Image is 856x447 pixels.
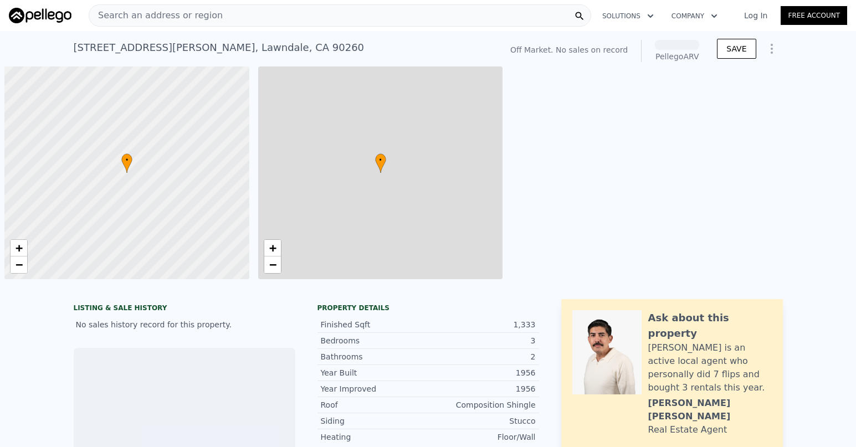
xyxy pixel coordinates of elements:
[321,351,428,362] div: Bathrooms
[731,10,781,21] a: Log In
[428,431,536,443] div: Floor/Wall
[74,304,295,315] div: LISTING & SALE HISTORY
[11,240,27,256] a: Zoom in
[655,51,699,62] div: Pellego ARV
[89,9,223,22] span: Search an address or region
[428,351,536,362] div: 2
[321,431,428,443] div: Heating
[16,241,23,255] span: +
[428,415,536,427] div: Stucco
[593,6,663,26] button: Solutions
[16,258,23,271] span: −
[264,256,281,273] a: Zoom out
[663,6,726,26] button: Company
[648,341,772,394] div: [PERSON_NAME] is an active local agent who personally did 7 flips and bought 3 rentals this year.
[761,38,783,60] button: Show Options
[428,367,536,378] div: 1956
[321,367,428,378] div: Year Built
[717,39,756,59] button: SAVE
[321,319,428,330] div: Finished Sqft
[9,8,71,23] img: Pellego
[321,415,428,427] div: Siding
[428,383,536,394] div: 1956
[269,241,276,255] span: +
[648,423,727,436] div: Real Estate Agent
[321,399,428,410] div: Roof
[428,399,536,410] div: Composition Shingle
[74,40,365,55] div: [STREET_ADDRESS][PERSON_NAME] , Lawndale , CA 90260
[428,335,536,346] div: 3
[121,155,132,165] span: •
[11,256,27,273] a: Zoom out
[375,155,386,165] span: •
[264,240,281,256] a: Zoom in
[321,383,428,394] div: Year Improved
[74,315,295,335] div: No sales history record for this property.
[648,310,772,341] div: Ask about this property
[317,304,539,312] div: Property details
[428,319,536,330] div: 1,333
[648,397,772,423] div: [PERSON_NAME] [PERSON_NAME]
[321,335,428,346] div: Bedrooms
[269,258,276,271] span: −
[510,44,628,55] div: Off Market. No sales on record
[781,6,847,25] a: Free Account
[375,153,386,173] div: •
[121,153,132,173] div: •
